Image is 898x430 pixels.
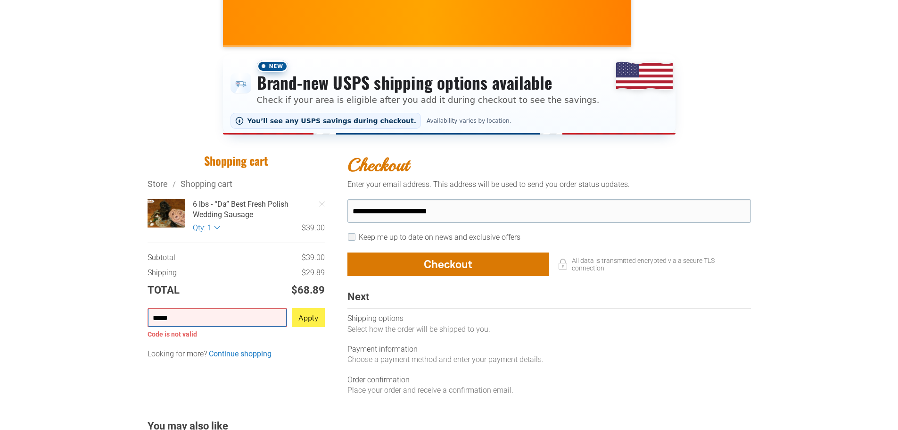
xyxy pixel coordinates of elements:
[347,253,549,276] button: Checkout
[347,153,751,177] h2: Checkout
[148,308,287,327] input: Enter your coupon code
[347,385,751,396] div: Place your order and receive a confirmation email.
[257,93,600,106] p: Check if your area is eligible after you add it during checkout to see the savings.
[347,354,751,365] div: Choose a payment method and enter your payment details.
[239,268,324,283] td: $29.89
[292,308,325,327] button: Apply
[347,324,751,335] div: Select how the order will be shipped to you.
[617,17,802,33] span: [PERSON_NAME] MARKET
[347,313,751,324] div: Shipping options
[347,199,751,223] input: Your email address
[168,179,181,189] span: /
[220,223,325,233] div: $39.00
[291,283,325,298] span: $68.89
[148,349,325,359] div: Looking for more?
[148,253,239,268] td: Subtotal
[181,179,232,189] a: Shopping cart
[148,153,325,168] h1: Shopping cart
[148,178,325,190] div: Breadcrumbs
[359,233,520,242] label: Keep me up to date on news and exclusive offers
[223,54,676,135] div: Shipping options announcement
[425,118,513,124] span: Availability varies by location.
[193,199,325,220] a: 6 lbs - “Da” Best Fresh Polish Wedding Sausage
[347,375,751,385] div: Order confirmation
[313,195,331,214] a: Remove Item
[148,268,177,278] span: Shipping
[347,344,751,354] div: Payment information
[298,313,318,322] span: Apply
[148,283,225,298] td: Total
[148,179,168,189] a: Store
[347,179,751,190] div: Enter your email address. This address will be used to send you order status updates.
[148,330,325,339] div: Code is not valid
[302,253,325,262] span: $39.00
[247,117,417,125] span: You’ll see any USPS savings during checkout.
[257,60,288,72] span: New
[347,290,751,309] div: Next
[209,349,272,359] a: Continue shopping
[257,72,600,93] h3: Brand-new USPS shipping options available
[549,253,751,276] div: All data is transmitted encrypted via a secure TLS connection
